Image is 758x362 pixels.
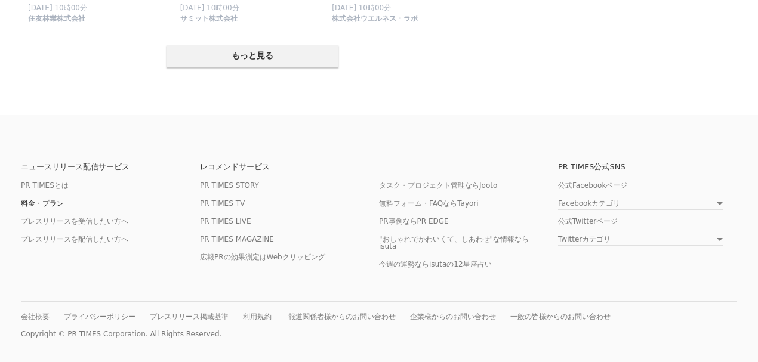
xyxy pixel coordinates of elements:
[28,14,85,24] span: 住友林業株式会社
[332,4,391,12] span: [DATE] 10時00分
[379,217,449,225] a: PR事例ならPR EDGE
[21,330,737,338] p: Copyright © PR TIMES Corporation. All Rights Reserved.
[558,236,723,246] a: Twitterカテゴリ
[200,235,274,243] a: PR TIMES MAGAZINE
[332,17,418,26] a: 株式会社ウエルネス・ラボ
[510,313,611,321] a: 一般の皆様からのお問い合わせ
[21,163,200,171] p: ニュースリリース配信サービス
[243,313,272,321] a: 利用規約
[288,313,396,321] a: 報道関係者様からのお問い合わせ
[200,199,245,208] a: PR TIMES TV
[558,181,627,190] a: 公式Facebookページ
[200,217,251,225] a: PR TIMES LIVE
[200,181,259,190] a: PR TIMES STORY
[64,313,135,321] a: プライバシーポリシー
[379,260,492,268] a: 今週の運勢ならisutaの12星座占い
[558,217,618,225] a: 公式Twitterページ
[180,17,238,26] a: サミット株式会社
[21,181,69,190] a: PR TIMESとは
[21,217,128,225] a: プレスリリースを受信したい方へ
[332,14,418,24] span: 株式会社ウエルネス・ラボ
[180,4,239,12] span: [DATE] 10時00分
[167,45,338,67] button: もっと見る
[200,253,325,261] a: 広報PRの効果測定はWebクリッピング
[200,163,379,171] p: レコメンドサービス
[21,199,64,208] a: 料金・プラン
[28,17,85,26] a: 住友林業株式会社
[150,313,229,321] a: プレスリリース掲載基準
[558,200,723,210] a: Facebookカテゴリ
[558,163,737,171] p: PR TIMES公式SNS
[379,199,479,208] a: 無料フォーム・FAQならTayori
[180,14,238,24] span: サミット株式会社
[410,313,496,321] a: 企業様からのお問い合わせ
[379,235,529,250] a: "おしゃれでかわいくて、しあわせ"な情報ならisuta
[21,313,50,321] a: 会社概要
[21,235,128,243] a: プレスリリースを配信したい方へ
[379,181,497,190] a: タスク・プロジェクト管理ならJooto
[28,4,87,12] span: [DATE] 10時00分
